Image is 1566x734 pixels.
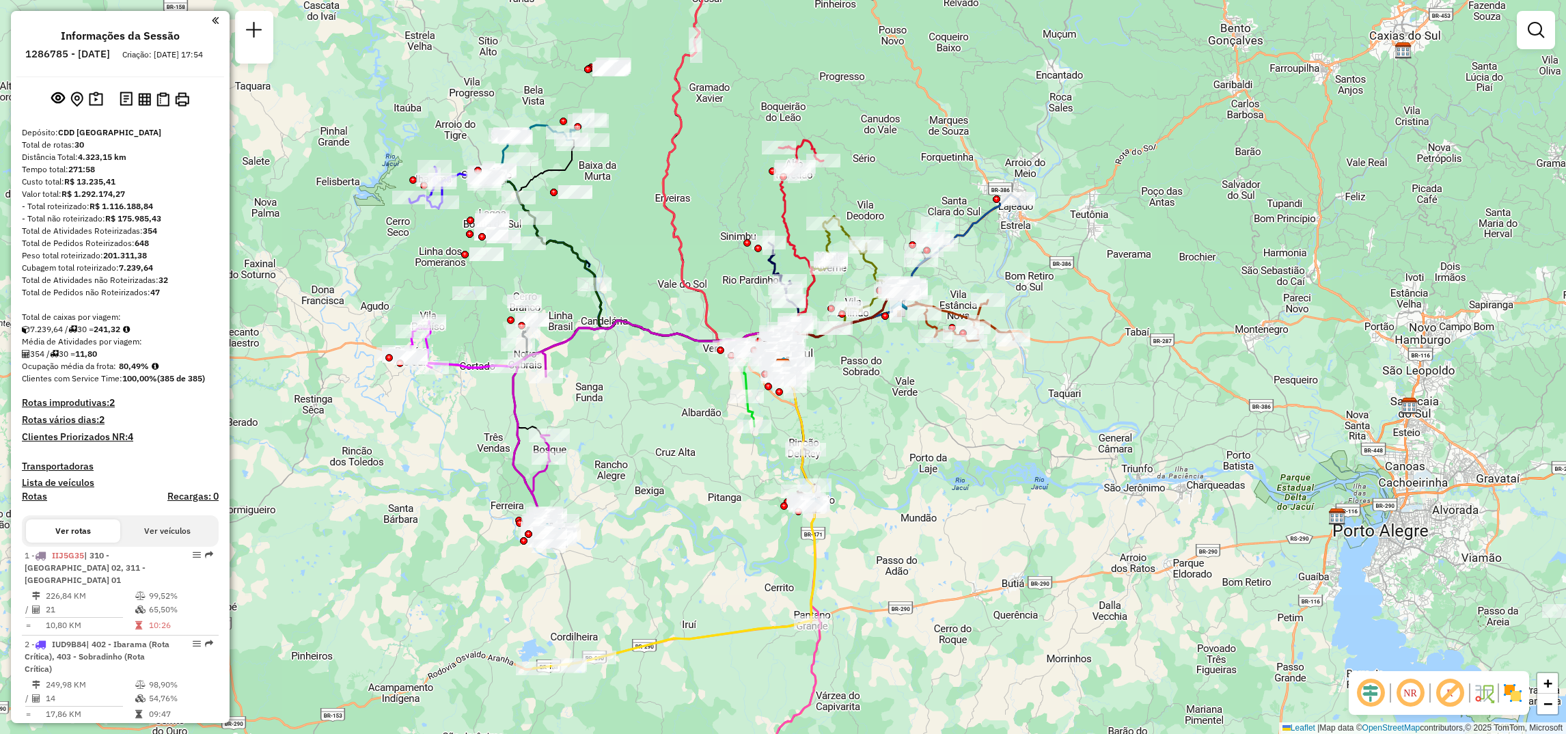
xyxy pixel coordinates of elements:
[22,491,47,502] a: Rotas
[1543,695,1552,712] span: −
[22,176,219,188] div: Custo total:
[32,694,40,703] i: Total de Atividades
[68,325,77,334] i: Total de rotas
[22,151,219,163] div: Distância Total:
[1279,722,1566,734] div: Map data © contributors,© 2025 TomTom, Microsoft
[476,210,510,224] div: Atividade não roteirizada - 34.881.980 LOIVACIR LORENI TORRES
[452,286,486,300] div: Atividade não roteirizada - EDSON ELTON DRESCHER 57421056068
[22,126,219,139] div: Depósito:
[205,551,213,559] em: Rota exportada
[90,201,153,211] strong: R$ 1.116.188,84
[25,639,169,674] span: | 402 - Ibarama (Rota Crítica), 403 - Sobradinho (Rota Crítica)
[594,62,628,75] div: Atividade não roteirizada - LILIANE DA ROSA DE MORAES
[117,49,208,61] div: Criação: [DATE] 17:54
[135,592,146,600] i: % de utilização do peso
[22,225,219,237] div: Total de Atividades Roteirizadas:
[475,214,509,228] div: Atividade não roteirizada - ADRIANA L. R. NUNES E CIA LTDA
[61,189,125,199] strong: R$ 1.292.174,27
[52,550,84,560] span: IIJ5G35
[774,358,792,376] img: CDD Santa Cruz do Sul
[507,295,541,308] div: Atividade não roteirizada - FDOC MARIZETE
[135,621,142,629] i: Tempo total em rota
[58,127,161,137] strong: CDD [GEOGRAPHIC_DATA]
[32,681,40,689] i: Distância Total
[61,29,180,42] h4: Informações da Sessão
[1502,682,1524,704] img: Exibir/Ocultar setores
[1395,42,1412,59] img: CDD Caxias
[25,550,146,585] span: | 310 - [GEOGRAPHIC_DATA] 02, 311 - [GEOGRAPHIC_DATA] 01
[45,692,135,705] td: 14
[22,431,219,443] h4: Clientes Priorizados NR:
[45,707,135,721] td: 17,86 KM
[148,678,213,692] td: 98,90%
[22,262,219,274] div: Cubagem total roteirizado:
[75,349,97,359] strong: 11,80
[22,336,219,348] div: Média de Atividades por viagem:
[45,678,135,692] td: 249,98 KM
[94,324,120,334] strong: 241,32
[1433,677,1466,709] span: Exibir rótulo
[486,230,521,243] div: Atividade não roteirizada - 60.692.107 LAIRTO MULLER
[1473,682,1495,704] img: Fluxo de ruas
[596,57,630,71] div: Atividade não roteirizada - MAICON RICARDO MACHADO
[148,589,213,603] td: 99,52%
[512,236,546,250] div: Atividade não roteirizada - ELISANDRA GOELZER 96
[68,164,95,174] strong: 271:58
[68,89,86,110] button: Centralizar mapa no depósito ou ponto de apoio
[575,133,609,147] div: Atividade não roteirizada - JOSE RIBEIRO PLACIDO
[1354,677,1387,709] span: Ocultar deslocamento
[22,188,219,200] div: Valor total:
[109,396,115,409] strong: 2
[22,461,219,472] h4: Transportadoras
[150,287,160,297] strong: 47
[32,606,40,614] i: Total de Atividades
[152,362,159,370] em: Média calculada utilizando a maior ocupação (%Peso ou %Cubagem) de cada rota da sessão. Rotas cro...
[469,247,504,261] div: Atividade não roteirizada - NICOLAS FARDIM
[52,639,86,649] span: IUD9B84
[135,90,154,108] button: Visualizar relatório de Roteirização
[117,89,135,110] button: Logs desbloquear sessão
[469,171,504,185] div: Atividade não roteirizada - SUPERMERCADO TREVISO
[135,694,146,703] i: % de utilização da cubagem
[556,137,590,151] div: Atividade não roteirizada - CLUBE SUPERENSE
[523,519,558,532] div: Atividade não roteirizada - LUCE MARILEI OLIVEIR
[135,606,146,614] i: % de utilização da cubagem
[22,397,219,409] h4: Rotas improdutivas:
[22,213,219,225] div: - Total não roteirizado:
[74,139,84,150] strong: 30
[212,12,219,28] a: Clique aqui para minimizar o painel
[25,550,146,585] span: 1 -
[99,413,105,426] strong: 2
[1543,675,1552,692] span: +
[119,361,149,371] strong: 80,49%
[105,213,161,223] strong: R$ 175.985,43
[64,176,115,187] strong: R$ 13.235,41
[475,213,509,227] div: Atividade não roteirizada - COML. ALIM. LAGOA BO
[22,286,219,299] div: Total de Pedidos não Roteirizados:
[193,640,201,648] em: Opções
[22,323,219,336] div: 7.239,64 / 30 =
[482,163,517,177] div: Atividade não roteirizada - ANILCE SCHLEMMER - M
[25,48,110,60] h6: 1286785 - [DATE]
[1317,723,1319,733] span: |
[597,58,631,72] div: Atividade não roteirizada - RODRIGUES DOS SANTOS
[193,551,201,559] em: Opções
[22,249,219,262] div: Peso total roteirizado:
[148,603,213,616] td: 65,50%
[1537,694,1558,714] a: Zoom out
[22,200,219,213] div: - Total roteirizado:
[45,619,135,632] td: 10,80 KM
[22,414,219,426] h4: Rotas vários dias:
[592,62,627,76] div: Atividade não roteirizada - MERCADO TRINDADE
[25,692,31,705] td: /
[148,707,213,721] td: 09:47
[22,477,219,489] h4: Lista de veículos
[1362,723,1420,733] a: OpenStreetMap
[135,710,142,718] i: Tempo total em rota
[533,527,567,541] div: Atividade não roteirizada - ELY MENEZES
[122,373,157,383] strong: 100,00%
[775,356,793,374] img: Santa Cruz FAD
[22,350,30,358] i: Total de Atividades
[86,89,106,110] button: Painel de Sugestão
[1522,16,1550,44] a: Exibir filtros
